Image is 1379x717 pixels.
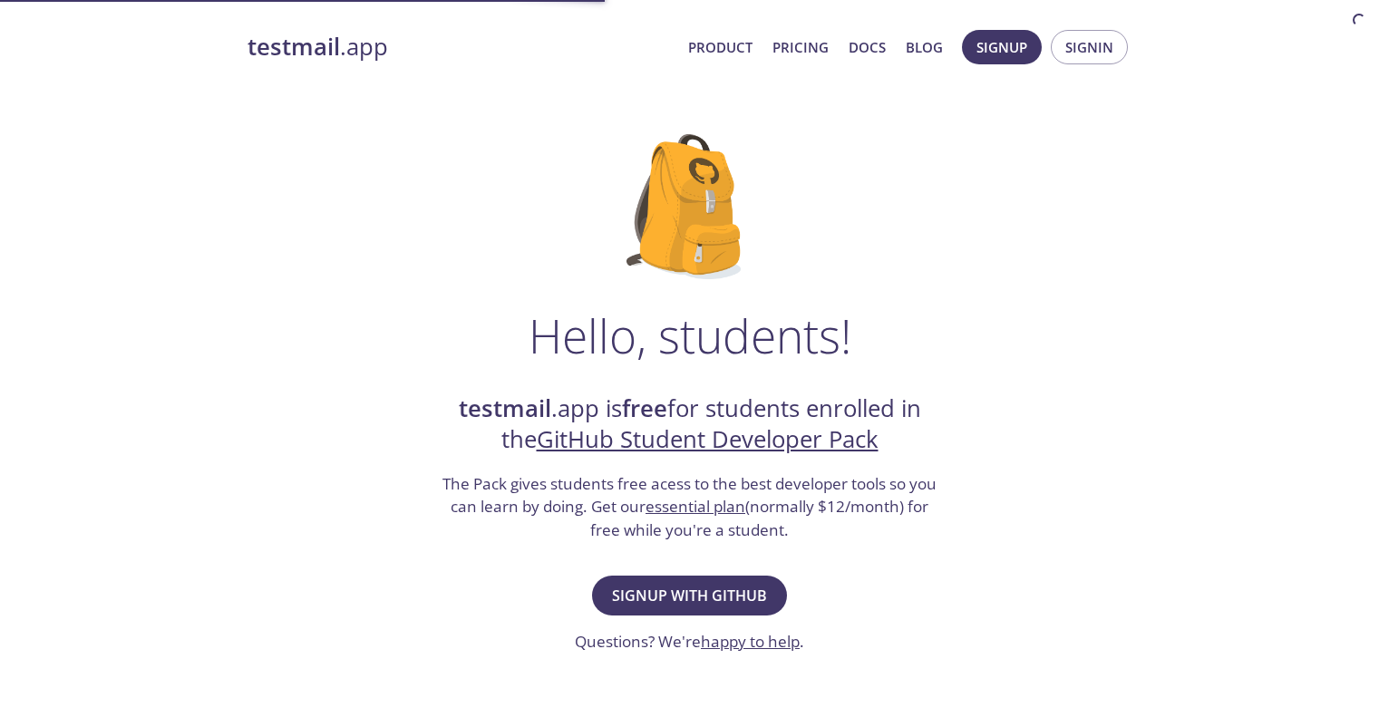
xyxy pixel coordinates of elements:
span: Signup with GitHub [612,583,767,608]
h2: .app is for students enrolled in the [441,393,939,456]
a: GitHub Student Developer Pack [537,423,879,455]
button: Signin [1051,30,1128,64]
h3: Questions? We're . [575,630,804,654]
a: Product [688,35,753,59]
button: Signup [962,30,1042,64]
h1: Hello, students! [529,308,851,363]
a: Pricing [772,35,829,59]
h3: The Pack gives students free acess to the best developer tools so you can learn by doing. Get our... [441,472,939,542]
span: Signup [976,35,1027,59]
a: Docs [849,35,886,59]
span: Signin [1065,35,1113,59]
button: Signup with GitHub [592,576,787,615]
strong: testmail [459,392,551,424]
a: essential plan [646,496,745,517]
a: Blog [906,35,943,59]
a: testmail.app [248,32,674,63]
strong: testmail [248,31,340,63]
a: happy to help [701,631,800,652]
img: github-student-backpack.png [626,134,753,279]
strong: free [622,392,667,424]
